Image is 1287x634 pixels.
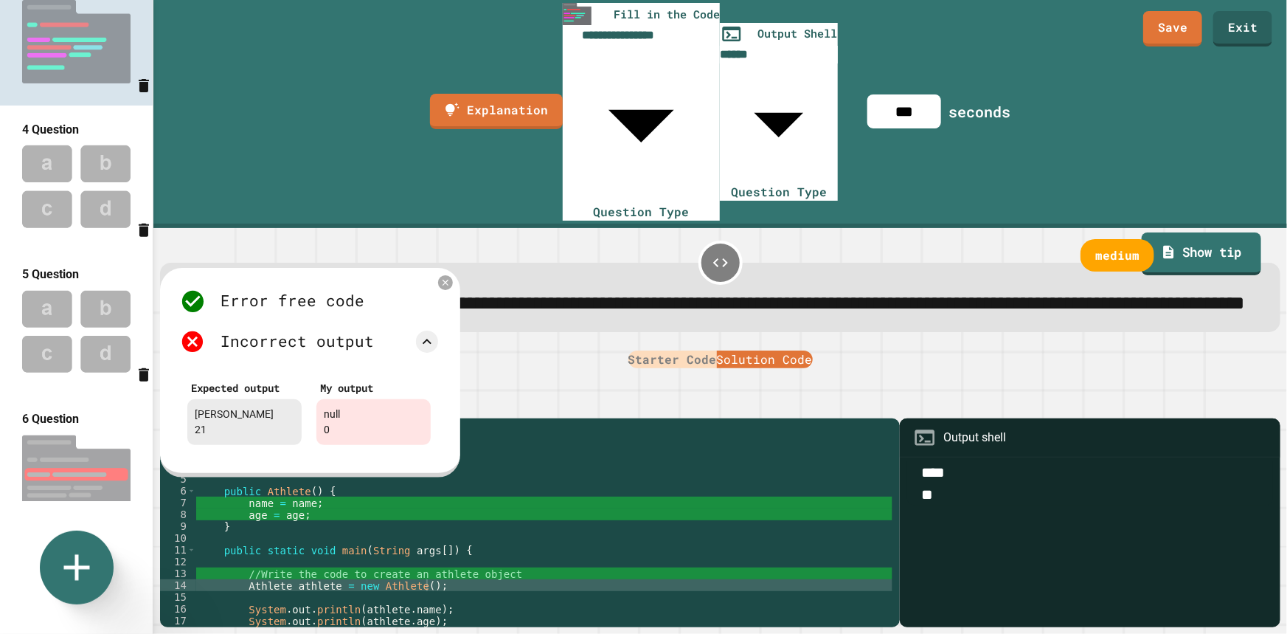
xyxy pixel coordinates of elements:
[160,485,196,497] div: 6
[160,615,196,627] div: 17
[948,100,1010,123] div: seconds
[563,3,592,25] img: ide-thumbnail.png
[187,399,302,445] div: [PERSON_NAME] 21
[160,509,196,520] div: 8
[160,568,196,579] div: 13
[22,122,79,136] span: 4 Question
[944,429,1007,447] div: Output shell
[187,485,195,497] span: Toggle code folding, rows 6 through 9
[135,360,153,388] button: Delete question
[135,215,153,243] button: Delete question
[757,25,837,42] span: Output Shell
[164,350,1276,369] div: Platform
[160,497,196,509] div: 7
[221,330,374,353] div: Incorrect output
[717,351,813,368] button: Solution Code
[731,184,827,199] span: Question Type
[160,579,196,591] div: 14
[221,289,364,312] div: Error free code
[614,6,720,23] span: Fill in the Code
[430,94,563,129] a: Explanation
[316,399,431,445] div: null 0
[594,204,690,219] span: Question Type
[135,70,153,98] button: Delete question
[160,603,196,615] div: 16
[22,412,79,426] span: 6 Question
[320,380,427,396] div: My output
[187,544,195,556] span: Toggle code folding, rows 11 through 18
[1080,239,1154,272] div: medium
[1143,11,1202,46] a: Save
[160,532,196,544] div: 10
[628,351,717,368] button: Starter Code
[160,461,196,473] div: 4
[1213,11,1272,46] a: Exit
[191,380,298,396] div: Expected output
[1142,232,1261,275] a: Show tip
[160,544,196,556] div: 11
[160,556,196,568] div: 12
[22,267,79,281] span: 5 Question
[160,473,196,485] div: 5
[160,591,196,603] div: 15
[160,520,196,532] div: 9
